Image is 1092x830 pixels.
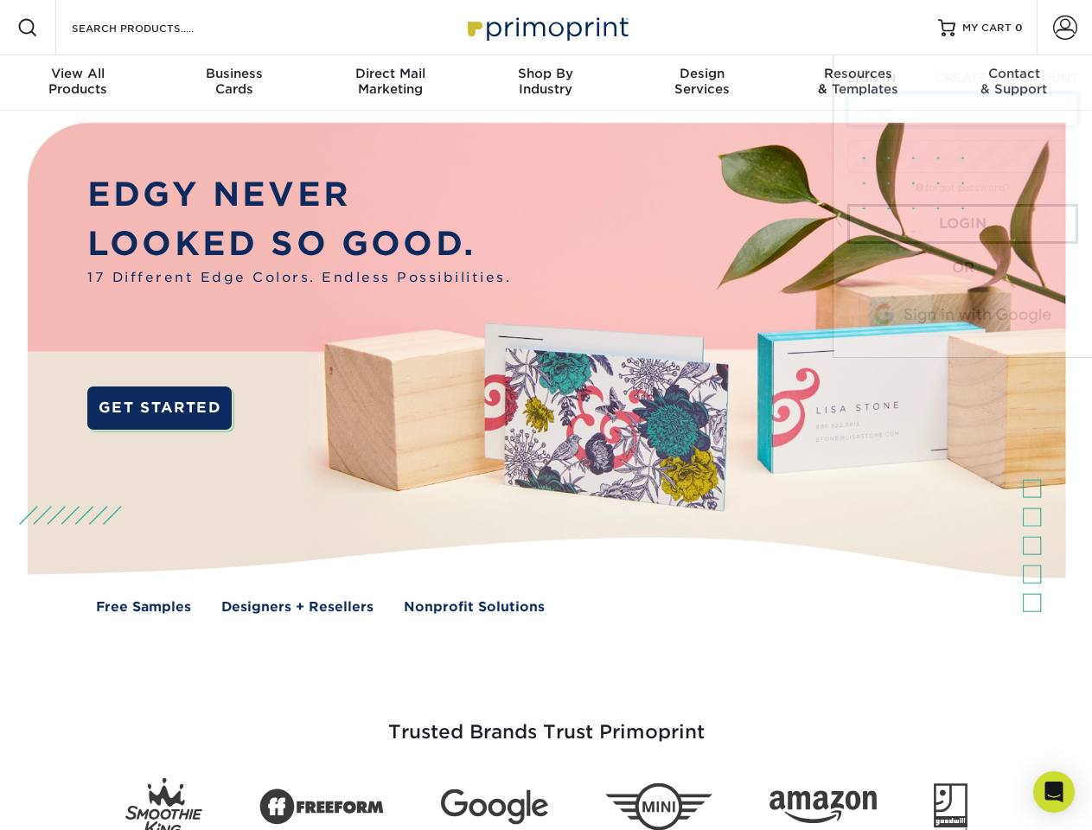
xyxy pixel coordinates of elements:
input: Email [847,93,1078,126]
a: forgot password? [916,182,1010,194]
h3: Trusted Brands Trust Primoprint [41,680,1052,764]
a: Shop ByIndustry [468,55,623,111]
a: Login [847,204,1078,244]
input: SEARCH PRODUCTS..... [70,17,239,38]
a: Resources& Templates [780,55,936,111]
div: OR [847,258,1078,278]
a: DesignServices [624,55,780,111]
iframe: Google Customer Reviews [4,777,147,824]
span: Design [624,66,780,81]
a: Nonprofit Solutions [404,597,545,617]
span: 0 [1015,22,1023,34]
p: LOOKED SO GOOD. [87,220,511,269]
img: Primoprint [460,9,633,46]
div: Industry [468,66,623,97]
img: Goodwill [934,783,967,830]
a: Direct MailMarketing [312,55,468,111]
img: Amazon [770,791,877,824]
a: BusinessCards [156,55,311,111]
p: EDGY NEVER [87,170,511,220]
span: Business [156,66,311,81]
div: Marketing [312,66,468,97]
span: CREATE AN ACCOUNT [936,71,1078,85]
span: Direct Mail [312,66,468,81]
span: SIGN IN [847,71,896,85]
a: Free Samples [96,597,191,617]
img: Google [441,789,548,825]
div: Open Intercom Messenger [1033,771,1075,813]
div: Services [624,66,780,97]
span: Resources [780,66,936,81]
span: Shop By [468,66,623,81]
span: MY CART [962,21,1012,35]
div: Cards [156,66,311,97]
div: & Templates [780,66,936,97]
span: 17 Different Edge Colors. Endless Possibilities. [87,268,511,288]
a: Designers + Resellers [221,597,374,617]
a: GET STARTED [87,386,232,430]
